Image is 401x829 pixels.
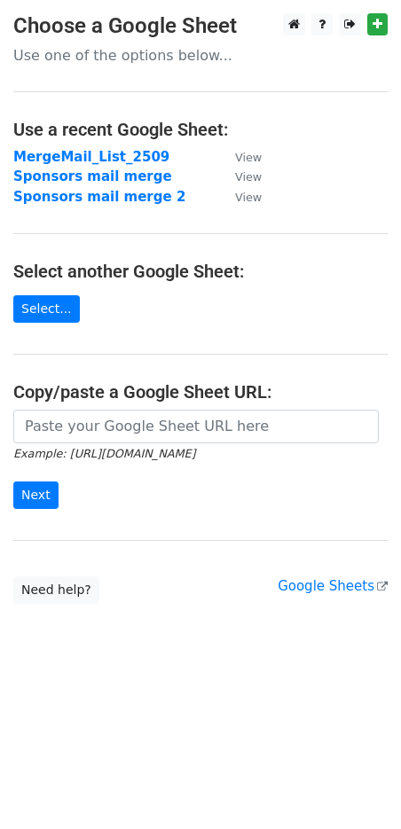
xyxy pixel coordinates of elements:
[235,191,262,204] small: View
[235,151,262,164] small: View
[13,295,80,323] a: Select...
[13,149,169,165] a: MergeMail_List_2509
[13,381,388,403] h4: Copy/paste a Google Sheet URL:
[13,261,388,282] h4: Select another Google Sheet:
[13,481,59,509] input: Next
[217,149,262,165] a: View
[13,119,388,140] h4: Use a recent Google Sheet:
[235,170,262,184] small: View
[278,578,388,594] a: Google Sheets
[217,168,262,184] a: View
[13,576,99,604] a: Need help?
[13,46,388,65] p: Use one of the options below...
[13,189,185,205] a: Sponsors mail merge 2
[13,447,195,460] small: Example: [URL][DOMAIN_NAME]
[13,168,172,184] a: Sponsors mail merge
[13,13,388,39] h3: Choose a Google Sheet
[217,189,262,205] a: View
[13,410,379,443] input: Paste your Google Sheet URL here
